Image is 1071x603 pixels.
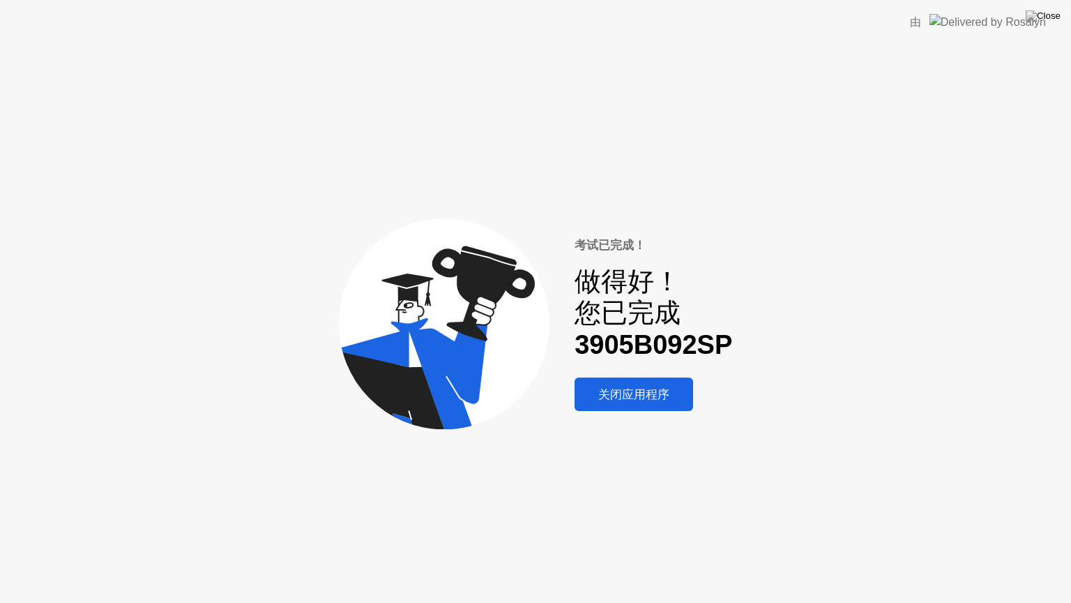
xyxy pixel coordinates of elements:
div: 由 [910,14,921,31]
b: 3905B092SP [575,330,732,359]
img: Close [1026,10,1061,22]
div: 做得好！ 您已完成 [575,266,732,362]
div: 关闭应用程序 [579,387,689,403]
img: Delivered by Rosalyn [929,14,1046,30]
div: 考试已完成！ [575,237,732,255]
button: 关闭应用程序 [575,378,693,411]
